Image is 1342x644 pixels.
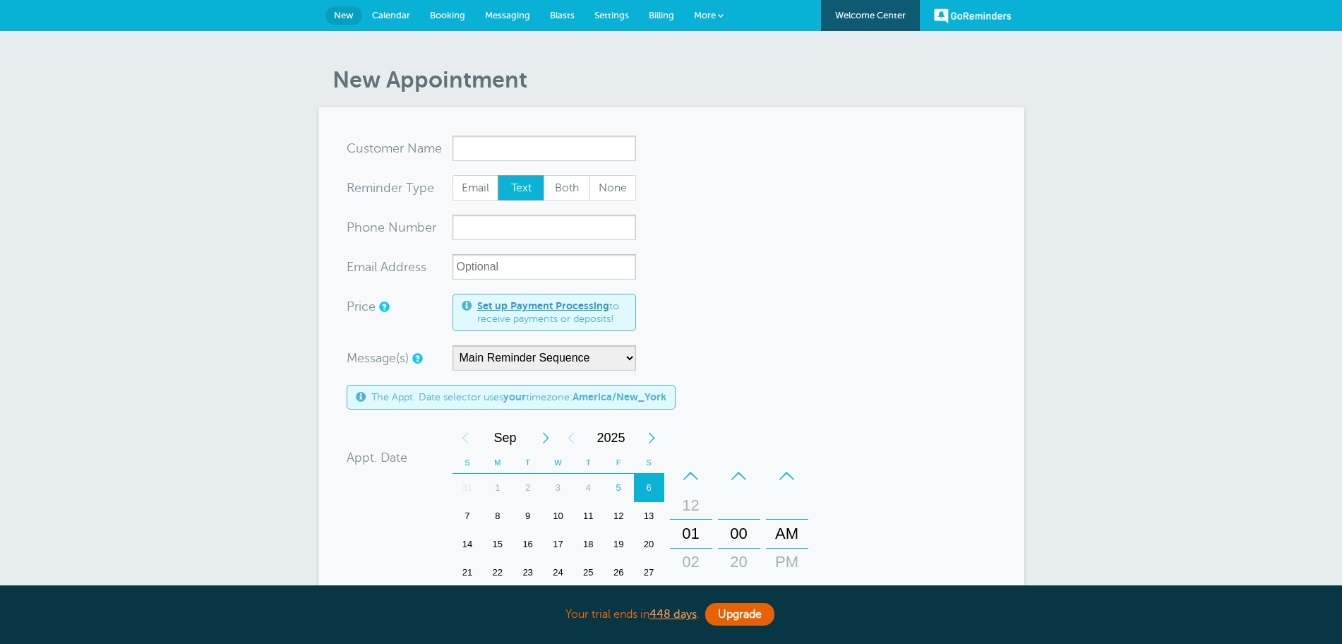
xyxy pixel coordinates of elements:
[543,559,573,587] div: Wednesday, September 24
[370,221,406,234] span: ne Nu
[543,502,573,530] div: Wednesday, September 10
[347,181,434,194] label: Reminder Type
[513,452,543,474] th: T
[453,474,483,502] div: Sunday, August 31
[634,502,664,530] div: Saturday, September 13
[543,559,573,587] div: 24
[334,10,354,20] span: New
[604,452,634,474] th: F
[533,424,558,452] div: Next Month
[573,559,604,587] div: 25
[674,491,708,520] div: 12
[485,10,530,20] span: Messaging
[705,603,774,626] a: Upgrade
[550,10,575,20] span: Blasts
[430,10,465,20] span: Booking
[482,559,513,587] div: Monday, September 22
[347,254,453,280] div: ress
[482,502,513,530] div: 8
[543,530,573,559] div: 17
[573,502,604,530] div: 11
[634,452,664,474] th: S
[482,530,513,559] div: Monday, September 15
[604,559,634,587] div: Friday, September 26
[573,502,604,530] div: Thursday, September 11
[573,559,604,587] div: Thursday, September 25
[573,474,604,502] div: 4
[604,530,634,559] div: 19
[573,530,604,559] div: Thursday, September 18
[674,576,708,604] div: 03
[325,6,362,25] a: New
[513,502,543,530] div: 9
[544,176,589,200] span: Both
[589,175,636,201] label: None
[604,559,634,587] div: 26
[674,520,708,548] div: 01
[634,474,664,502] div: 6
[453,559,483,587] div: 21
[543,474,573,502] div: Wednesday, September 3
[453,424,478,452] div: Previous Month
[604,474,634,502] div: Today, Friday, September 5
[573,391,666,402] b: America/New_York
[584,424,639,452] span: 2025
[482,474,513,502] div: 1
[513,502,543,530] div: Tuesday, September 9
[347,300,376,313] label: Price
[371,391,666,403] span: The Appt. Date selector uses timezone:
[453,254,636,280] input: Optional
[543,502,573,530] div: 10
[573,452,604,474] th: T
[347,261,371,273] span: Ema
[634,559,664,587] div: Saturday, September 27
[513,530,543,559] div: Tuesday, September 16
[453,176,498,200] span: Email
[558,424,584,452] div: Previous Year
[634,530,664,559] div: Saturday, September 20
[347,352,409,364] label: Message(s)
[513,474,543,502] div: 2
[498,175,544,201] label: Text
[573,474,604,502] div: Thursday, September 4
[453,502,483,530] div: 7
[590,176,635,200] span: None
[543,452,573,474] th: W
[573,530,604,559] div: 18
[674,548,708,576] div: 02
[412,354,421,363] a: Simple templates and custom messages will use the reminder schedule set under Settings > Reminder...
[634,474,664,502] div: Saturday, September 6
[670,462,712,606] div: Hours
[513,559,543,587] div: 23
[453,452,483,474] th: S
[513,474,543,502] div: Tuesday, September 2
[453,530,483,559] div: 14
[482,502,513,530] div: Monday, September 8
[478,424,533,452] span: September
[318,600,1024,630] div: Your trial ends in .
[347,215,453,240] div: mber
[503,391,526,402] b: your
[347,142,369,155] span: Cus
[482,452,513,474] th: M
[649,608,697,621] a: 448 days
[347,221,370,234] span: Pho
[453,530,483,559] div: Sunday, September 14
[634,559,664,587] div: 27
[543,474,573,502] div: 3
[770,548,804,576] div: PM
[604,530,634,559] div: Friday, September 19
[453,559,483,587] div: Sunday, September 21
[513,530,543,559] div: 16
[482,530,513,559] div: 15
[477,300,609,311] a: Set up Payment Processing
[634,530,664,559] div: 20
[718,462,760,606] div: Minutes
[379,302,388,311] a: An optional price for the appointment. If you set a price, you can include a payment link in your...
[453,474,483,502] div: 31
[770,520,804,548] div: AM
[477,300,627,325] span: to receive payments or deposits!
[722,548,756,576] div: 20
[604,502,634,530] div: 12
[482,474,513,502] div: Monday, September 1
